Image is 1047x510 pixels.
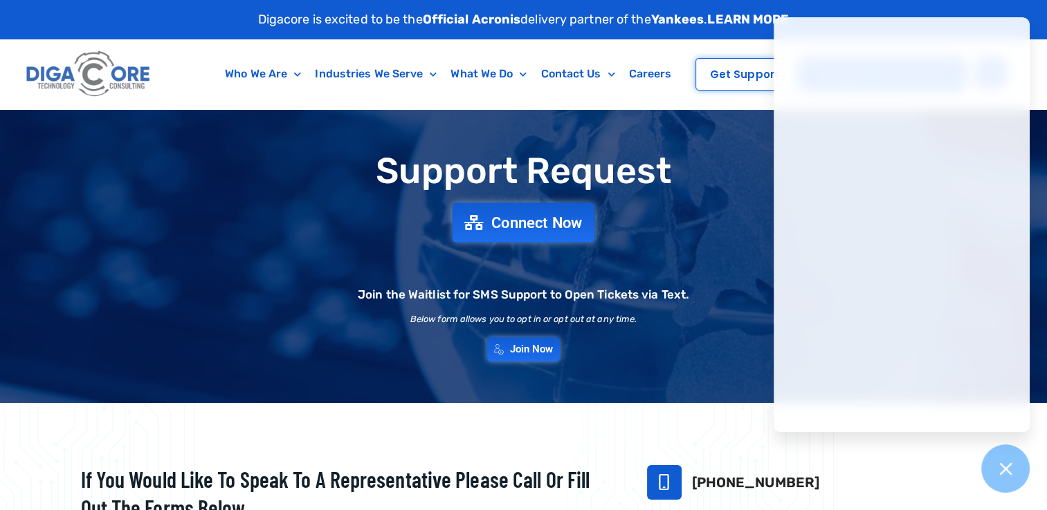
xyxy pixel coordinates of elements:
[695,58,794,91] a: Get Support
[710,69,779,79] span: Get Support
[453,202,595,242] a: Connect Now
[258,10,790,29] p: Digacore is excited to be the delivery partner of the .
[487,337,561,361] a: Join Now
[692,474,819,491] a: [PHONE_NUMBER]
[46,151,1001,191] h1: Support Request
[651,12,704,27] strong: Yankees
[210,58,686,90] nav: Menu
[647,465,682,500] a: 732-646-5725
[218,58,308,90] a: Who We Are
[444,58,534,90] a: What We Do
[707,12,789,27] a: LEARN MORE
[308,58,444,90] a: Industries We Serve
[510,344,554,355] span: Join Now
[491,215,583,230] span: Connect Now
[23,46,155,102] img: Digacore logo 1
[534,58,621,90] a: Contact Us
[358,289,689,301] h2: Join the Waitlist for SMS Support to Open Tickets via Text.
[622,58,679,90] a: Careers
[410,314,637,323] h2: Below form allows you to opt in or opt out at any time.
[423,12,521,27] strong: Official Acronis
[774,17,1030,432] iframe: Chatgenie Messenger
